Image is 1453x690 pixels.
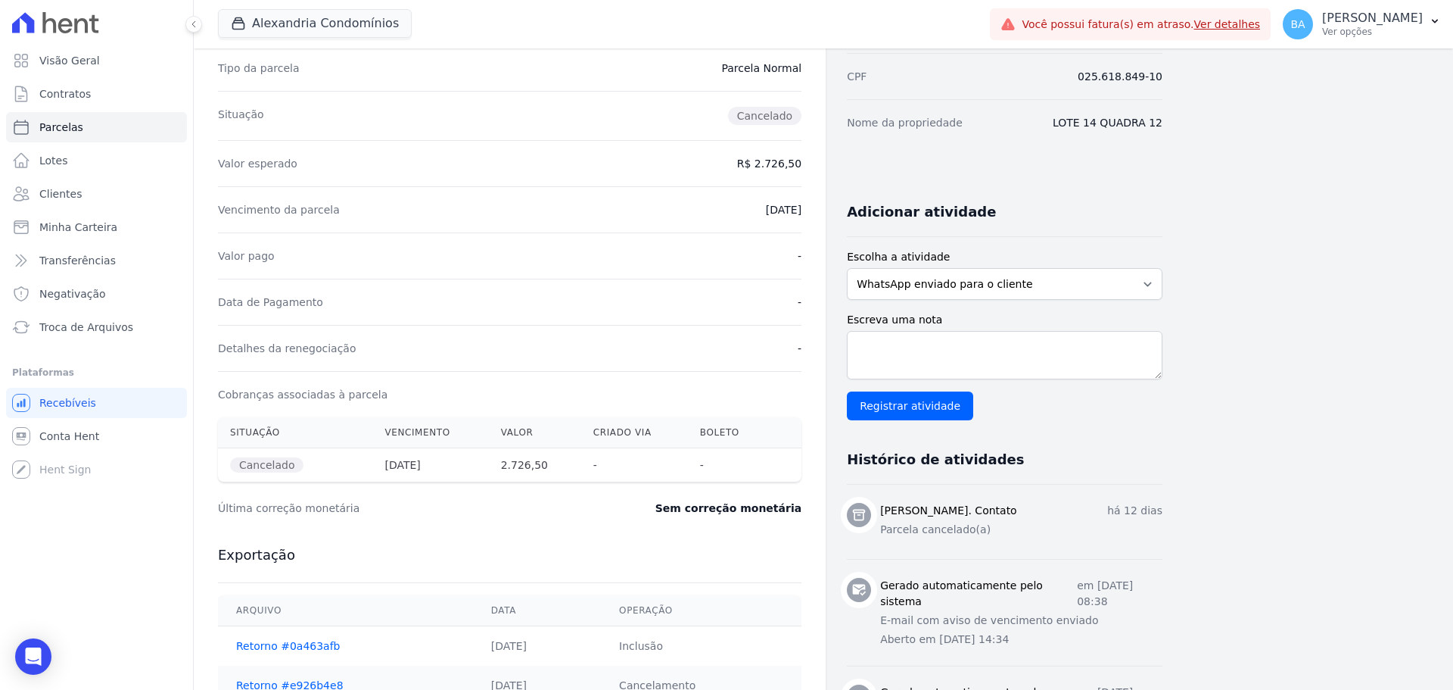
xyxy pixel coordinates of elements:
span: Minha Carteira [39,220,117,235]
th: Valor [489,417,581,448]
span: Cancelado [230,457,303,473]
th: 2.726,50 [489,448,581,482]
dt: Valor esperado [218,156,297,171]
label: Escreva uma nota [847,312,1162,328]
dd: - [798,248,801,264]
span: Clientes [39,186,82,201]
dt: Tipo da parcela [218,61,300,76]
dt: CPF [847,69,867,84]
p: Ver opções [1322,26,1423,38]
a: Contratos [6,79,187,109]
th: Arquivo [218,595,473,626]
span: Lotes [39,153,68,168]
dd: LOTE 14 QUADRA 12 [1053,115,1162,130]
dt: Valor pago [218,248,275,264]
dt: Situação [218,107,264,125]
h3: Histórico de atividades [847,451,1024,469]
span: BA [1291,19,1305,30]
a: Ver detalhes [1194,18,1261,30]
button: BA [PERSON_NAME] Ver opções [1271,3,1453,45]
a: Retorno #0a463afb [236,640,341,652]
h3: Adicionar atividade [847,203,996,221]
label: Escolha a atividade [847,249,1162,265]
h3: Gerado automaticamente pelo sistema [880,578,1077,610]
a: Negativação [6,279,187,309]
td: Inclusão [601,626,801,667]
div: Plataformas [12,364,181,382]
th: Operação [601,595,801,626]
dd: Parcela Normal [721,61,801,76]
p: em [DATE] 08:38 [1077,578,1162,610]
span: Parcelas [39,120,83,135]
dt: Vencimento da parcela [218,202,340,217]
th: Situação [218,417,372,448]
span: Recebíveis [39,395,96,411]
div: Open Intercom Messenger [15,638,51,675]
th: Criado via [581,417,688,448]
a: Parcelas [6,112,187,142]
dd: [DATE] [766,202,801,217]
dt: Última correção monetária [218,501,563,516]
a: Minha Carteira [6,212,187,242]
h3: [PERSON_NAME]. Contato [880,503,1017,519]
span: Conta Hent [39,429,99,444]
p: Parcela cancelado(a) [880,522,1162,538]
a: Clientes [6,179,187,209]
span: Troca de Arquivos [39,320,133,335]
td: [DATE] [473,626,601,667]
a: Transferências [6,245,187,276]
th: Vencimento [372,417,488,448]
dd: R$ 2.726,50 [737,156,801,171]
dt: Cobranças associadas à parcela [218,387,387,402]
dt: Detalhes da renegociação [218,341,356,356]
span: Cancelado [728,107,801,125]
th: [DATE] [372,448,488,482]
p: há 12 dias [1107,503,1162,519]
a: Troca de Arquivos [6,312,187,342]
a: Conta Hent [6,421,187,451]
span: Transferências [39,253,116,268]
a: Lotes [6,145,187,176]
input: Registrar atividade [847,392,973,420]
span: Você possui fatura(s) em atraso. [1022,17,1260,33]
dd: 025.618.849-10 [1078,69,1162,84]
th: Boleto [688,417,770,448]
p: [PERSON_NAME] [1322,11,1423,26]
dd: - [798,295,801,310]
dd: - [798,341,801,356]
th: - [581,448,688,482]
span: Visão Geral [39,53,100,68]
p: E-mail com aviso de vencimento enviado [880,613,1162,629]
span: Contratos [39,86,91,101]
dt: Data de Pagamento [218,295,323,310]
a: Recebíveis [6,388,187,418]
dt: Nome da propriedade [847,115,963,130]
p: Aberto em [DATE] 14:34 [880,632,1162,648]
button: Alexandria Condomínios [218,9,412,38]
th: Data [473,595,601,626]
dd: Sem correção monetária [655,501,801,516]
a: Visão Geral [6,45,187,76]
th: - [688,448,770,482]
h3: Exportação [218,546,801,564]
span: Negativação [39,286,106,301]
